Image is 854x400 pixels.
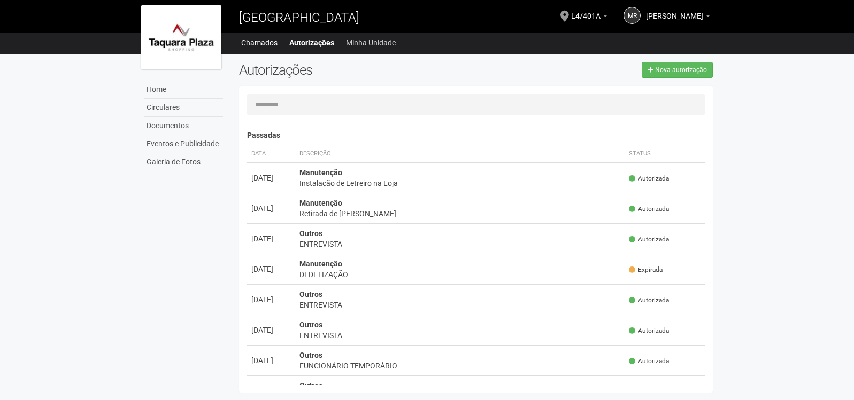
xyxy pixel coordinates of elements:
[251,203,291,214] div: [DATE]
[251,294,291,305] div: [DATE]
[299,290,322,299] strong: Outros
[299,239,621,249] div: ENTREVISTA
[299,381,322,390] strong: Outros
[299,229,322,238] strong: Outros
[239,10,359,25] span: [GEOGRAPHIC_DATA]
[646,13,710,22] a: [PERSON_NAME]
[299,260,342,268] strong: Manutenção
[247,145,295,163] th: Data
[629,174,669,183] span: Autorizada
[299,351,322,359] strong: Outros
[144,99,223,117] a: Circulares
[629,205,669,214] span: Autorizada
[629,265,663,274] span: Expirada
[144,81,223,99] a: Home
[625,145,705,163] th: Status
[646,2,703,20] span: Marcelo Ramos
[251,325,291,335] div: [DATE]
[346,35,396,50] a: Minha Unidade
[299,199,342,207] strong: Manutenção
[624,7,641,24] a: MR
[299,330,621,341] div: ENTREVISTA
[629,357,669,366] span: Autorizada
[295,145,625,163] th: Descrição
[299,208,621,219] div: Retirada de [PERSON_NAME]
[299,320,322,329] strong: Outros
[299,269,621,280] div: DEDETIZAÇÃO
[247,131,705,139] h4: Passadas
[289,35,334,50] a: Autorizações
[144,153,223,171] a: Galeria de Fotos
[251,172,291,183] div: [DATE]
[144,117,223,135] a: Documentos
[299,300,621,310] div: ENTREVISTA
[571,2,601,20] span: L4/401A
[141,5,221,69] img: logo.jpg
[629,296,669,305] span: Autorizada
[251,264,291,274] div: [DATE]
[629,326,669,335] span: Autorizada
[642,62,713,78] a: Nova autorização
[241,35,278,50] a: Chamados
[299,168,342,177] strong: Manutenção
[299,178,621,189] div: Instalação de Letreiro na Loja
[239,62,468,78] h2: Autorizações
[251,355,291,366] div: [DATE]
[571,13,607,22] a: L4/401A
[144,135,223,153] a: Eventos e Publicidade
[299,360,621,371] div: FUNCIONÁRIO TEMPORÁRIO
[251,233,291,244] div: [DATE]
[629,235,669,244] span: Autorizada
[655,66,707,74] span: Nova autorização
